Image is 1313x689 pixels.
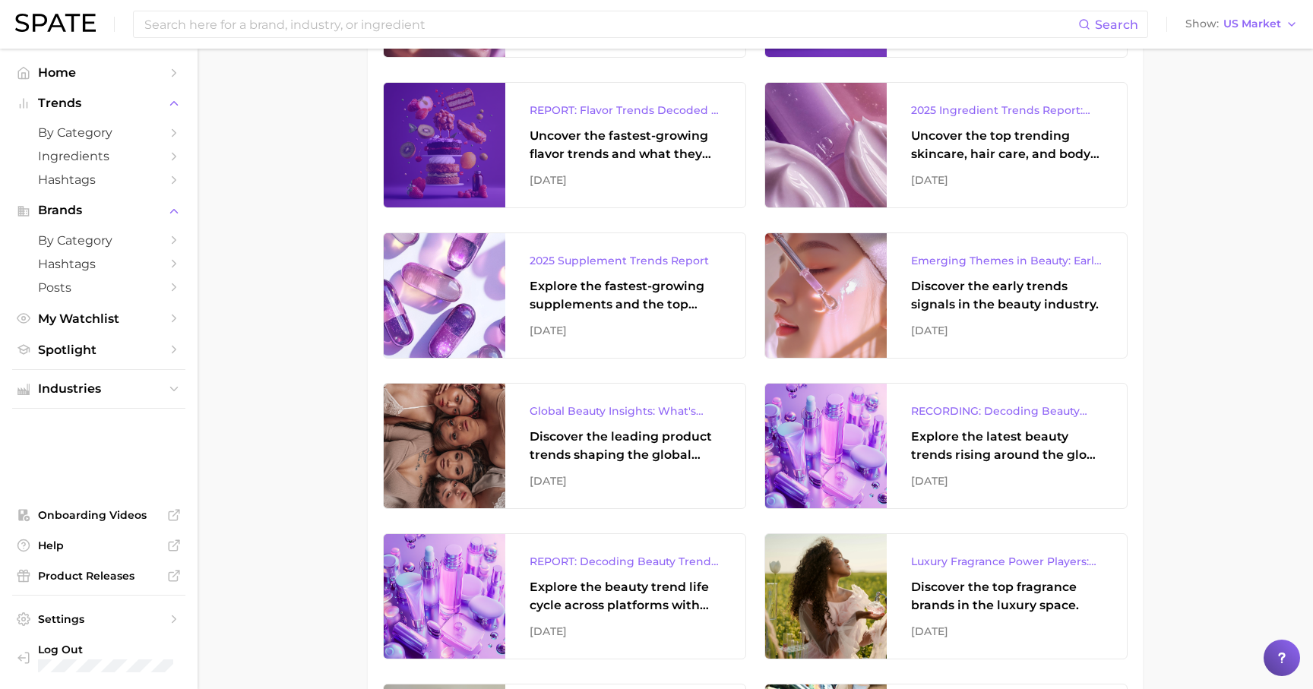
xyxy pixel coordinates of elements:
[530,171,721,189] div: [DATE]
[12,534,185,557] a: Help
[38,539,160,552] span: Help
[1095,17,1138,32] span: Search
[911,251,1103,270] div: Emerging Themes in Beauty: Early Trend Signals with Big Potential
[12,276,185,299] a: Posts
[12,307,185,330] a: My Watchlist
[911,428,1103,464] div: Explore the latest beauty trends rising around the globe and gain a clear understanding of consum...
[38,125,160,140] span: by Category
[383,533,746,659] a: REPORT: Decoding Beauty Trends & Platform Dynamics on Google, TikTok & InstagramExplore the beaut...
[1185,20,1219,28] span: Show
[530,622,721,640] div: [DATE]
[38,96,160,110] span: Trends
[383,82,746,208] a: REPORT: Flavor Trends Decoded - What's New & What's Next According to TikTok & GoogleUncover the ...
[38,172,160,187] span: Hashtags
[12,564,185,587] a: Product Releases
[911,171,1103,189] div: [DATE]
[12,608,185,631] a: Settings
[38,280,160,295] span: Posts
[911,578,1103,615] div: Discover the top fragrance brands in the luxury space.
[764,383,1128,509] a: RECORDING: Decoding Beauty Trends & Platform Dynamics on Google, TikTok & InstagramExplore the la...
[911,277,1103,314] div: Discover the early trends signals in the beauty industry.
[383,232,746,359] a: 2025 Supplement Trends ReportExplore the fastest-growing supplements and the top wellness concern...
[38,65,160,80] span: Home
[12,199,185,222] button: Brands
[764,232,1128,359] a: Emerging Themes in Beauty: Early Trend Signals with Big PotentialDiscover the early trends signal...
[38,257,160,271] span: Hashtags
[911,101,1103,119] div: 2025 Ingredient Trends Report: The Ingredients Defining Beauty in [DATE]
[911,552,1103,570] div: Luxury Fragrance Power Players: Consumers’ Brand Favorites
[911,622,1103,640] div: [DATE]
[12,378,185,400] button: Industries
[38,508,160,522] span: Onboarding Videos
[530,101,721,119] div: REPORT: Flavor Trends Decoded - What's New & What's Next According to TikTok & Google
[530,578,721,615] div: Explore the beauty trend life cycle across platforms with exclusive insights from Spate’s Popular...
[530,552,721,570] div: REPORT: Decoding Beauty Trends & Platform Dynamics on Google, TikTok & Instagram
[15,14,96,32] img: SPATE
[383,383,746,509] a: Global Beauty Insights: What's Trending & What's Ahead?Discover the leading product trends shapin...
[12,504,185,526] a: Onboarding Videos
[12,92,185,115] button: Trends
[12,252,185,276] a: Hashtags
[143,11,1078,37] input: Search here for a brand, industry, or ingredient
[12,144,185,168] a: Ingredients
[1223,20,1281,28] span: US Market
[38,643,173,656] span: Log Out
[38,382,160,396] span: Industries
[12,121,185,144] a: by Category
[911,402,1103,420] div: RECORDING: Decoding Beauty Trends & Platform Dynamics on Google, TikTok & Instagram
[530,472,721,490] div: [DATE]
[38,343,160,357] span: Spotlight
[911,127,1103,163] div: Uncover the top trending skincare, hair care, and body care ingredients capturing attention on Go...
[911,321,1103,340] div: [DATE]
[12,229,185,252] a: by Category
[1182,14,1302,34] button: ShowUS Market
[12,168,185,191] a: Hashtags
[38,149,160,163] span: Ingredients
[38,204,160,217] span: Brands
[38,612,160,626] span: Settings
[12,338,185,362] a: Spotlight
[530,277,721,314] div: Explore the fastest-growing supplements and the top wellness concerns driving consumer demand
[530,251,721,270] div: 2025 Supplement Trends Report
[764,533,1128,659] a: Luxury Fragrance Power Players: Consumers’ Brand FavoritesDiscover the top fragrance brands in th...
[38,233,160,248] span: by Category
[38,569,160,583] span: Product Releases
[38,311,160,326] span: My Watchlist
[764,82,1128,208] a: 2025 Ingredient Trends Report: The Ingredients Defining Beauty in [DATE]Uncover the top trending ...
[530,402,721,420] div: Global Beauty Insights: What's Trending & What's Ahead?
[530,127,721,163] div: Uncover the fastest-growing flavor trends and what they signal about evolving consumer tastes.
[530,321,721,340] div: [DATE]
[12,61,185,84] a: Home
[530,428,721,464] div: Discover the leading product trends shaping the global beauty market.
[911,472,1103,490] div: [DATE]
[12,638,185,677] a: Log out. Currently logged in with e-mail laura@thedps.co.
